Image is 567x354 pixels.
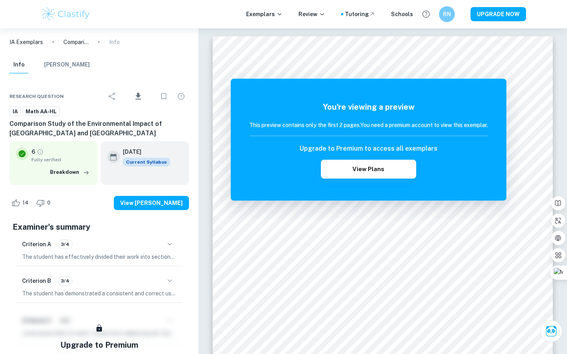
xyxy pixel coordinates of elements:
[391,10,413,18] a: Schools
[9,56,28,74] button: Info
[34,197,55,209] div: Dislike
[321,160,416,179] button: View Plans
[63,38,89,46] p: Comparison Study of the Environmental Impact of [GEOGRAPHIC_DATA] and [GEOGRAPHIC_DATA]
[104,88,120,104] div: Share
[22,277,51,285] h6: Criterion B
[41,6,91,22] img: Clastify logo
[9,119,189,138] h6: Comparison Study of the Environmental Impact of [GEOGRAPHIC_DATA] and [GEOGRAPHIC_DATA]
[471,7,526,21] button: UPGRADE NOW
[345,10,375,18] a: Tutoring
[300,144,437,153] h6: Upgrade to Premium to access all exemplars
[9,93,64,100] span: Research question
[540,320,562,342] button: Ask Clai
[31,147,35,156] p: 6
[48,166,91,178] button: Breakdown
[13,221,186,233] h5: Examiner's summary
[109,38,120,46] p: Info
[37,148,44,155] a: Grade fully verified
[156,88,172,104] div: Bookmark
[60,339,138,351] h5: Upgrade to Premium
[298,10,325,18] p: Review
[22,107,60,116] a: Math AA-HL
[22,240,51,249] h6: Criterion A
[439,6,455,22] button: RN
[58,241,72,248] span: 3/4
[9,197,33,209] div: Like
[44,56,90,74] button: [PERSON_NAME]
[419,7,433,21] button: Help and Feedback
[114,196,189,210] button: View [PERSON_NAME]
[173,88,189,104] div: Report issue
[123,158,170,166] span: Current Syllabus
[18,199,33,207] span: 14
[10,108,20,116] span: IA
[122,86,154,107] div: Download
[443,10,452,18] h6: RN
[249,121,488,129] h6: This preview contains only the first 2 pages. You need a premium account to view this exemplar.
[123,147,164,156] h6: [DATE]
[249,101,488,113] h5: You're viewing a preview
[123,158,170,166] div: This exemplar is based on the current syllabus. Feel free to refer to it for inspiration/ideas wh...
[22,253,176,261] p: The student has effectively divided their work into sections, including an introduction, body, an...
[9,107,21,116] a: IA
[246,10,283,18] p: Exemplars
[43,199,55,207] span: 0
[58,277,72,284] span: 3/4
[23,108,59,116] span: Math AA-HL
[31,156,91,163] span: Fully verified
[9,38,43,46] a: IA Exemplars
[22,289,176,298] p: The student has demonstrated a consistent and correct use of mathematical notation, symbols, and ...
